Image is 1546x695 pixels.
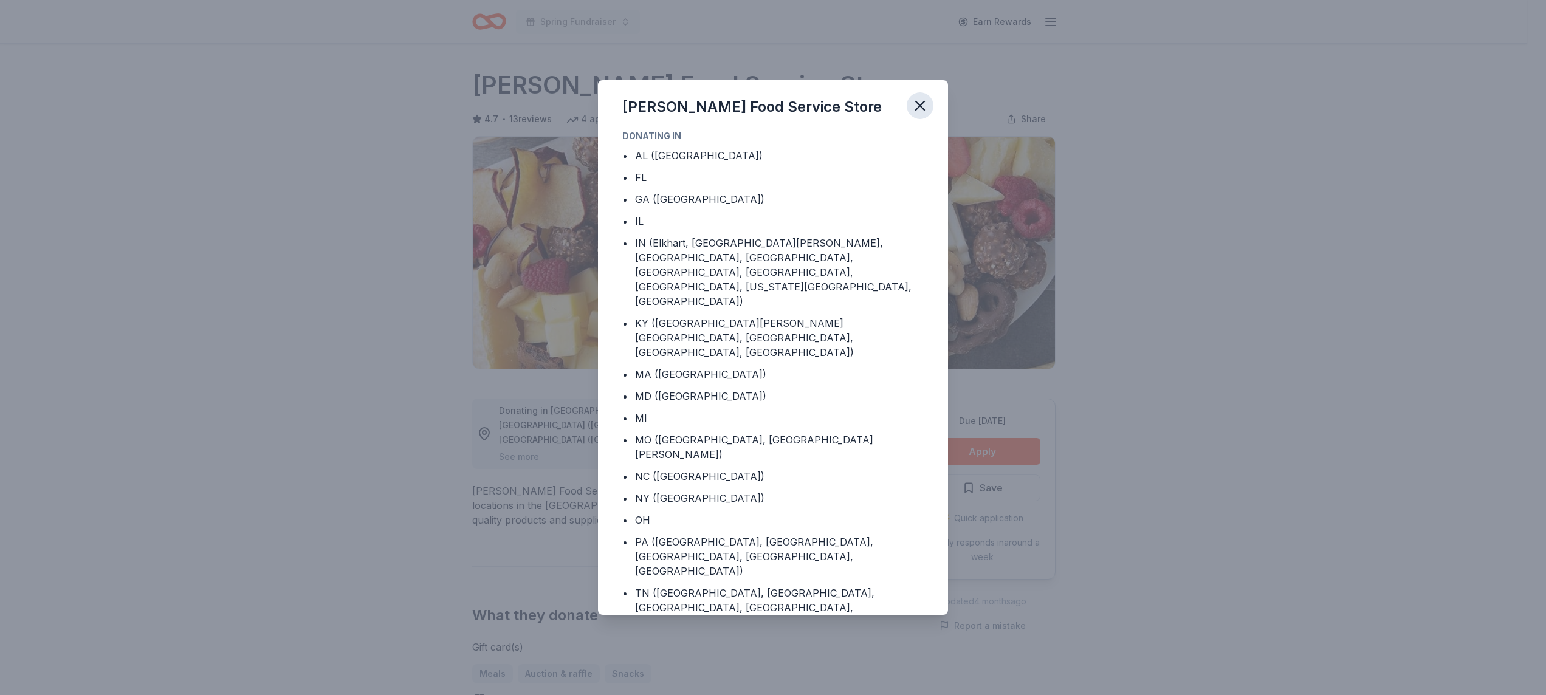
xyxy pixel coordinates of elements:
div: • [622,316,628,330]
div: AL ([GEOGRAPHIC_DATA]) [635,148,763,163]
div: NC ([GEOGRAPHIC_DATA]) [635,469,764,484]
div: GA ([GEOGRAPHIC_DATA]) [635,192,764,207]
div: • [622,469,628,484]
div: • [622,170,628,185]
div: • [622,535,628,549]
div: FL [635,170,647,185]
div: MA ([GEOGRAPHIC_DATA]) [635,367,766,382]
div: • [622,389,628,403]
div: • [622,586,628,600]
div: Donating in [622,129,924,143]
div: MI [635,411,647,425]
div: NY ([GEOGRAPHIC_DATA]) [635,491,764,505]
div: MD ([GEOGRAPHIC_DATA]) [635,389,766,403]
div: PA ([GEOGRAPHIC_DATA], [GEOGRAPHIC_DATA], [GEOGRAPHIC_DATA], [GEOGRAPHIC_DATA], [GEOGRAPHIC_DATA]) [635,535,924,578]
div: • [622,491,628,505]
div: KY ([GEOGRAPHIC_DATA][PERSON_NAME][GEOGRAPHIC_DATA], [GEOGRAPHIC_DATA], [GEOGRAPHIC_DATA], [GEOGR... [635,316,924,360]
div: IL [635,214,644,228]
div: • [622,148,628,163]
div: MO ([GEOGRAPHIC_DATA], [GEOGRAPHIC_DATA][PERSON_NAME]) [635,433,924,462]
div: • [622,513,628,527]
div: IN (Elkhart, [GEOGRAPHIC_DATA][PERSON_NAME], [GEOGRAPHIC_DATA], [GEOGRAPHIC_DATA], [GEOGRAPHIC_DA... [635,236,924,309]
div: • [622,367,628,382]
div: • [622,214,628,228]
div: [PERSON_NAME] Food Service Store [622,97,882,117]
div: TN ([GEOGRAPHIC_DATA], [GEOGRAPHIC_DATA], [GEOGRAPHIC_DATA], [GEOGRAPHIC_DATA], [GEOGRAPHIC_DATA]... [635,586,924,644]
div: • [622,236,628,250]
div: • [622,433,628,447]
div: • [622,411,628,425]
div: OH [635,513,650,527]
div: • [622,192,628,207]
